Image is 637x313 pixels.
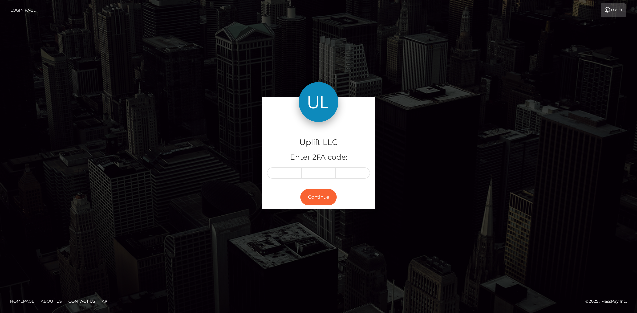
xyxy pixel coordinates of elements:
[38,296,64,306] a: About Us
[66,296,98,306] a: Contact Us
[300,189,337,205] button: Continue
[267,152,370,163] h5: Enter 2FA code:
[267,137,370,148] h4: Uplift LLC
[585,298,632,305] div: © 2025 , MassPay Inc.
[299,82,338,122] img: Uplift LLC
[10,3,36,17] a: Login Page
[99,296,111,306] a: API
[601,3,626,17] a: Login
[7,296,37,306] a: Homepage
